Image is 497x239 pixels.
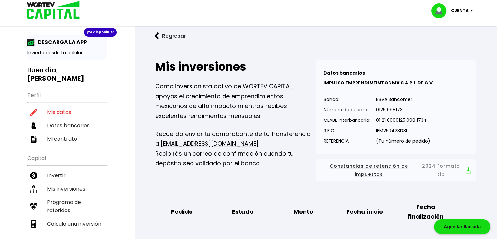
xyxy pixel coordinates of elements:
p: DESCARGA LA APP [35,38,87,46]
a: Mi contrato [27,132,107,146]
button: Regresar [145,27,196,45]
b: Monto [294,207,313,217]
img: flecha izquierda [155,32,159,39]
img: invertir-icon.b3b967d7.svg [30,172,37,179]
img: calculadora-icon.17d418c4.svg [30,220,37,228]
p: Banco: [324,94,370,104]
b: Estado [232,207,254,217]
button: Constancias de retención de impuestos2024 Formato zip [321,162,471,178]
a: Programa de referidos [27,195,107,217]
img: icon-down [469,10,477,12]
a: Mis inversiones [27,182,107,195]
p: 01 21 8000125 098 1734 [376,115,430,125]
b: Datos bancarios [323,70,365,76]
a: Datos bancarios [27,119,107,132]
p: Como inversionista activo de WORTEV CAPITAL, apoyas el crecimiento de emprendimientos mexicanos d... [155,82,316,121]
a: Calcula una inversión [27,217,107,230]
p: CLABE Interbancaria: [324,115,370,125]
img: editar-icon.952d3147.svg [30,109,37,116]
div: Agendar llamada [434,219,490,234]
b: Pedido [171,207,192,217]
b: Fecha finalización [400,202,451,222]
p: REFERENCIA: [324,136,370,146]
img: app-icon [27,39,35,46]
img: recomiendanos-icon.9b8e9327.svg [30,203,37,210]
a: Invertir [27,169,107,182]
b: Fecha inicio [346,207,383,217]
a: Mis datos [27,105,107,119]
img: profile-image [431,3,451,18]
p: (Tu número de pedido) [376,136,430,146]
img: contrato-icon.f2db500c.svg [30,136,37,143]
p: Número de cuenta: [324,105,370,115]
img: inversiones-icon.6695dc30.svg [30,185,37,193]
p: 0125 098173 [376,105,430,115]
a: [EMAIL_ADDRESS][DOMAIN_NAME] [159,139,259,148]
b: [PERSON_NAME] [27,74,84,83]
p: Recuerda enviar tu comprobante de tu transferencia a Recibirás un correo de confirmación cuando t... [155,129,316,168]
h2: Mis inversiones [155,60,316,73]
h3: Buen día, [27,66,107,83]
b: IMPULSO EMPRENDIMEINTOS MX S.A.P.I. DE C.V. [323,80,434,86]
p: R.F.C.: [324,126,370,136]
a: flecha izquierdaRegresar [145,27,487,45]
img: datos-icon.10cf9172.svg [30,122,37,129]
p: Invierte desde tu celular [27,49,107,56]
p: BBVA Bancomer [376,94,430,104]
p: IEM250423D31 [376,126,430,136]
div: ¡Ya disponible! [84,28,117,37]
span: Constancias de retención de impuestos [321,162,417,178]
p: Cuenta [451,6,469,16]
ul: Perfil [27,88,107,146]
